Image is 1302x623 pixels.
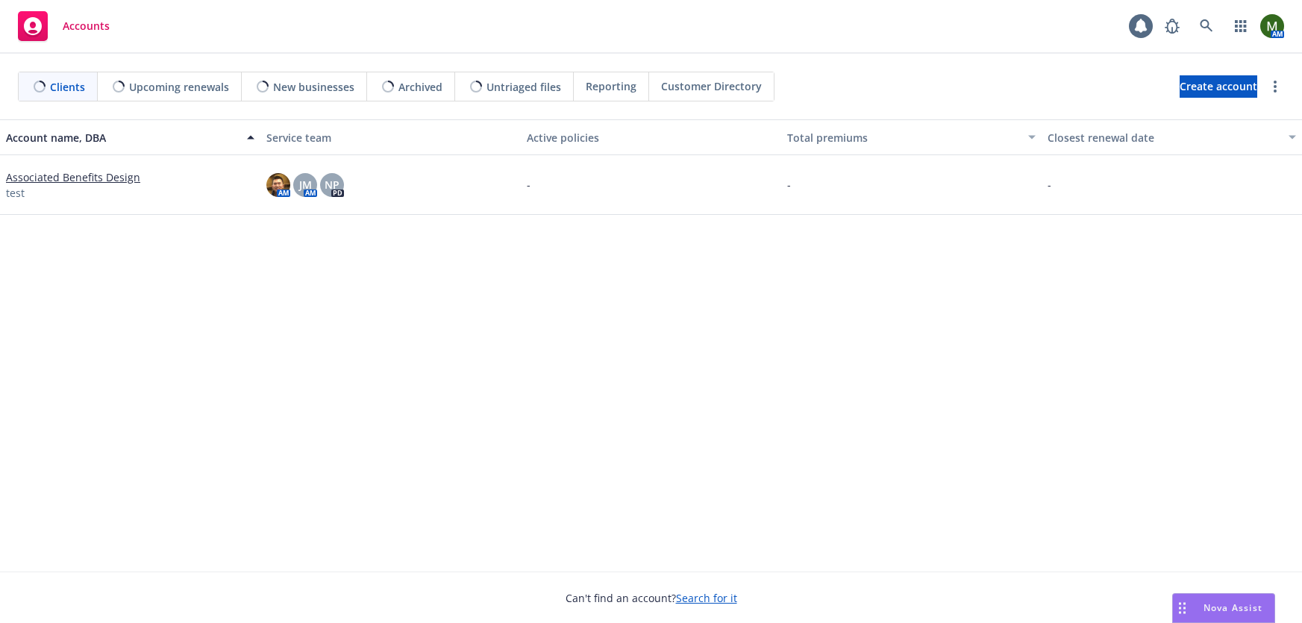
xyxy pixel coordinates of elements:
[260,119,521,155] button: Service team
[521,119,781,155] button: Active policies
[1192,11,1221,41] a: Search
[63,20,110,32] span: Accounts
[1260,14,1284,38] img: photo
[12,5,116,47] a: Accounts
[787,177,791,192] span: -
[1048,130,1280,145] div: Closest renewal date
[273,79,354,95] span: New businesses
[266,130,515,145] div: Service team
[1157,11,1187,41] a: Report a Bug
[6,169,140,185] a: Associated Benefits Design
[50,79,85,95] span: Clients
[6,185,25,201] span: test
[787,130,1019,145] div: Total premiums
[1042,119,1302,155] button: Closest renewal date
[1173,594,1192,622] div: Drag to move
[325,177,339,192] span: NP
[527,130,775,145] div: Active policies
[398,79,442,95] span: Archived
[299,177,312,192] span: JM
[1048,177,1051,192] span: -
[566,590,737,606] span: Can't find an account?
[676,591,737,605] a: Search for it
[6,130,238,145] div: Account name, DBA
[1180,75,1257,98] a: Create account
[1180,72,1257,101] span: Create account
[781,119,1042,155] button: Total premiums
[129,79,229,95] span: Upcoming renewals
[1226,11,1256,41] a: Switch app
[1204,601,1262,614] span: Nova Assist
[586,78,636,94] span: Reporting
[1172,593,1275,623] button: Nova Assist
[266,173,290,197] img: photo
[1266,78,1284,96] a: more
[661,78,762,94] span: Customer Directory
[527,177,530,192] span: -
[486,79,561,95] span: Untriaged files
